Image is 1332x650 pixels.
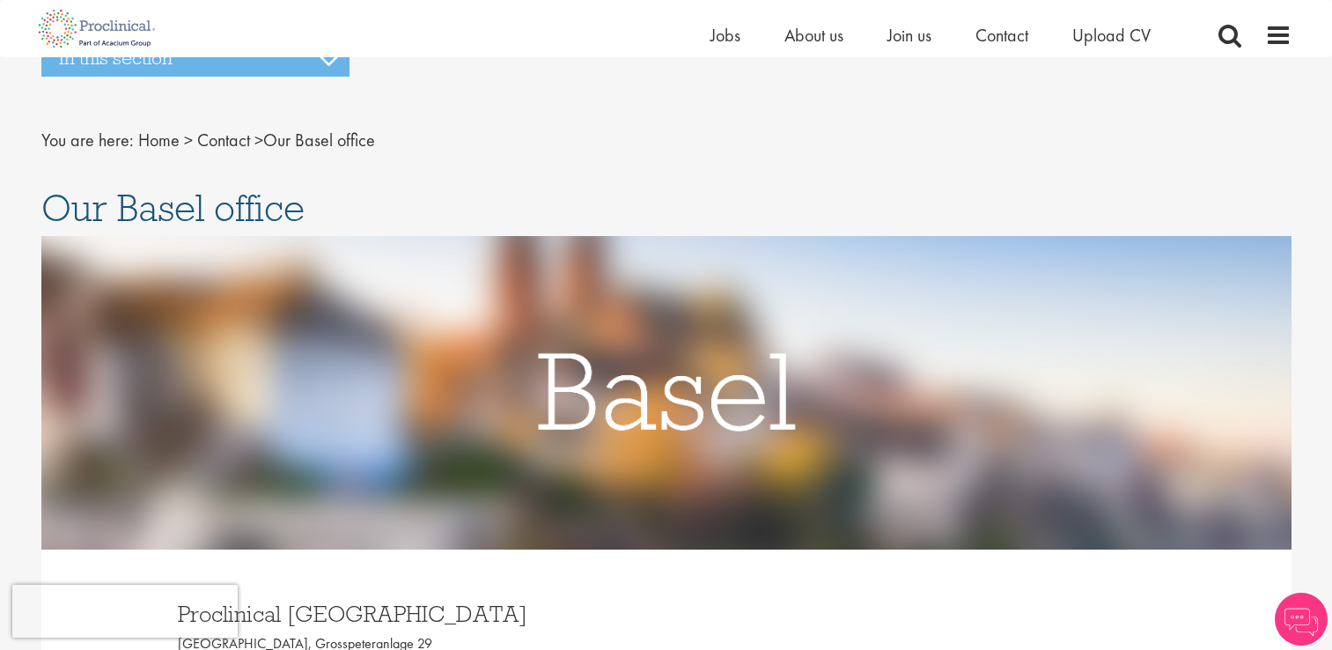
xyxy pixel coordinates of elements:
[41,184,305,232] span: Our Basel office
[975,24,1028,47] a: Contact
[1275,593,1328,646] img: Chatbot
[784,24,843,47] a: About us
[184,129,193,151] span: >
[254,129,263,151] span: >
[178,602,653,625] h3: Proclinical [GEOGRAPHIC_DATA]
[138,129,375,151] span: Our Basel office
[12,585,238,638] iframe: reCAPTCHA
[197,129,250,151] a: breadcrumb link to Contact
[41,129,134,151] span: You are here:
[138,129,180,151] a: breadcrumb link to Home
[1072,24,1151,47] a: Upload CV
[887,24,931,47] a: Join us
[710,24,740,47] a: Jobs
[41,40,350,77] h3: In this section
